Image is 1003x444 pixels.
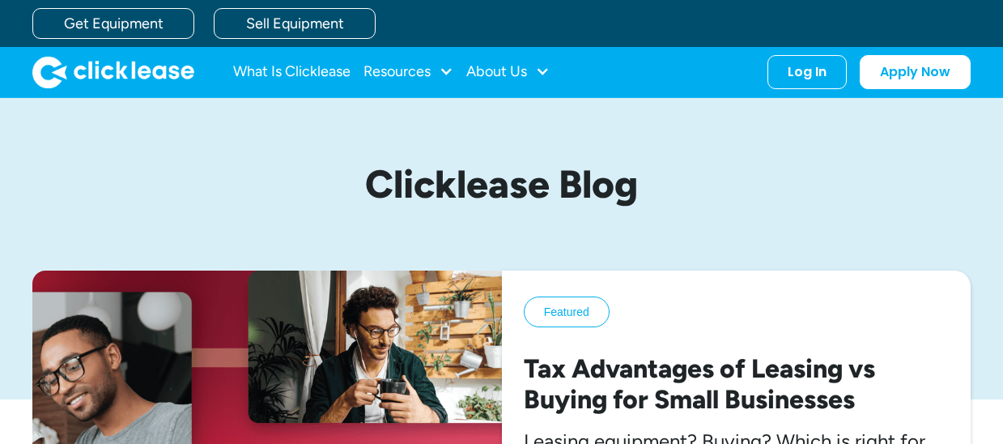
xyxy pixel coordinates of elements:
[788,64,827,80] div: Log In
[121,163,882,206] h1: Clicklease Blog
[233,56,351,88] a: What Is Clicklease
[860,55,971,89] a: Apply Now
[466,56,550,88] div: About Us
[32,8,194,39] a: Get Equipment
[544,304,589,320] div: Featured
[214,8,376,39] a: Sell Equipment
[32,56,194,88] img: Clicklease logo
[363,56,453,88] div: Resources
[524,353,949,416] h2: Tax Advantages of Leasing vs Buying for Small Businesses
[32,56,194,88] a: home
